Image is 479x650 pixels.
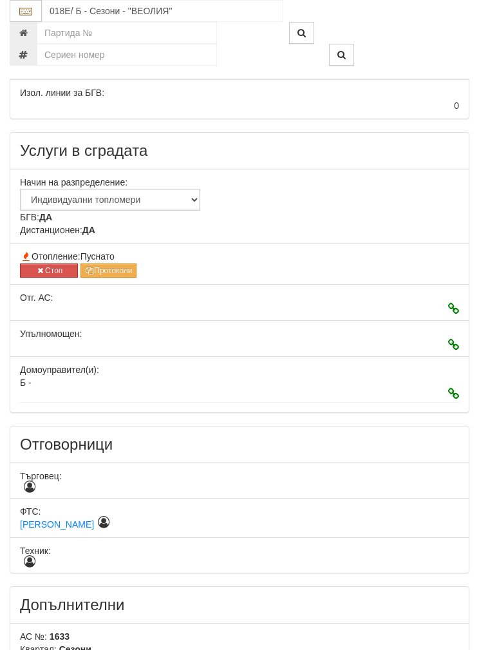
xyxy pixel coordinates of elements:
[20,597,459,613] h3: Допълнителни
[20,436,459,453] h3: Отговорници
[37,22,217,44] input: Партида №
[39,212,52,222] strong: ДА
[20,506,41,517] span: ФТС:
[80,251,115,262] span: Пуснато
[20,519,94,530] span: [PERSON_NAME]
[20,471,62,481] span: Търговец:
[82,225,95,235] strong: ДА
[24,483,36,492] i: Назначаване като отговорник Търговец
[20,212,52,222] span: БГВ:
[20,142,459,159] h3: Услуги в сградата
[20,631,47,642] span: АС №:
[24,557,36,566] i: Назначаване като отговорник Техник
[454,100,459,111] span: 0
[98,518,110,527] i: Назначаване като отговорник ФТС
[20,546,51,556] span: Техник:
[20,365,99,375] span: Домоуправител(и):
[20,263,78,278] button: Стоп
[20,329,82,339] span: Упълномощен:
[20,225,95,235] span: Дистанционен:
[20,88,104,98] span: Изол. линии за БГВ:
[80,263,136,278] button: Протоколи
[50,631,70,642] b: 1633
[37,44,217,66] input: Сериен номер
[20,378,32,388] span: Б -
[20,292,53,303] span: Отговорник АС
[20,251,115,262] span: Отопление:
[20,177,127,187] span: Начин на разпределение:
